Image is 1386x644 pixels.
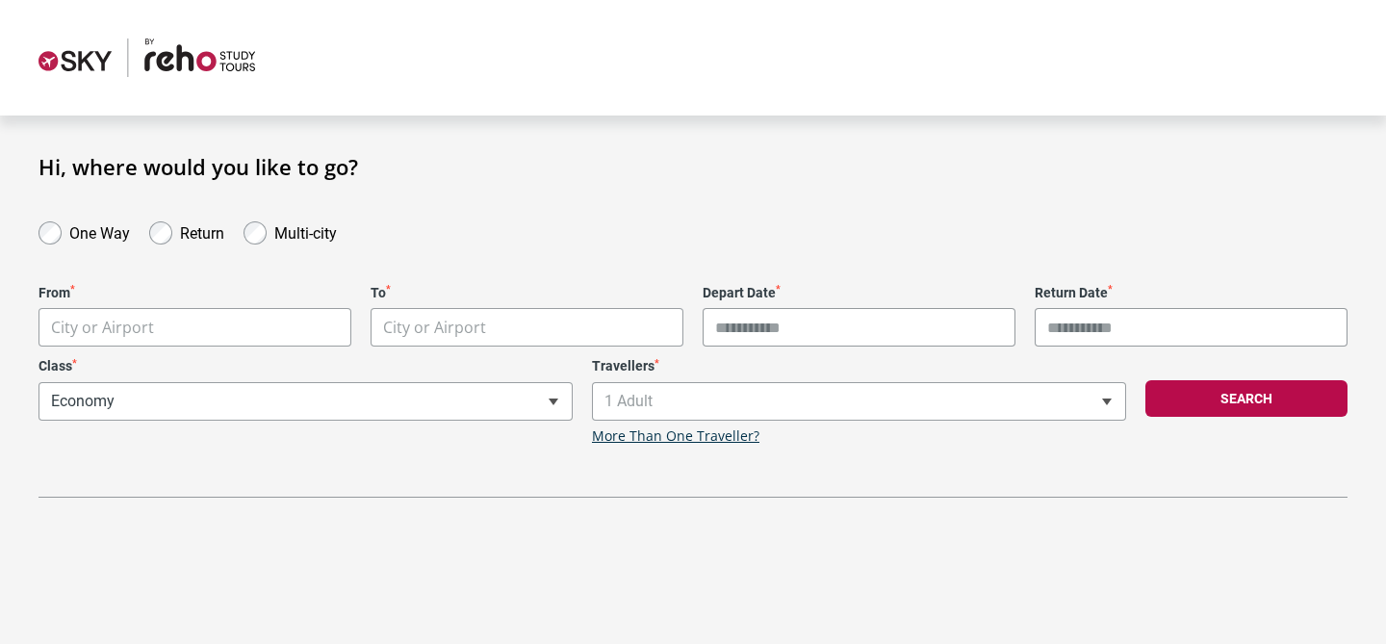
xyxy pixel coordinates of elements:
span: Economy [39,383,572,420]
label: Return [180,219,224,243]
label: Depart Date [703,285,1015,301]
label: To [371,285,683,301]
span: City or Airport [51,317,154,338]
span: City or Airport [38,308,351,347]
a: More Than One Traveller? [592,428,759,445]
button: Search [1145,380,1347,417]
label: One Way [69,219,130,243]
h1: Hi, where would you like to go? [38,154,1347,179]
span: 1 Adult [592,382,1126,421]
label: Class [38,358,573,374]
label: Travellers [592,358,1126,374]
span: 1 Adult [593,383,1125,420]
label: Return Date [1035,285,1347,301]
span: City or Airport [371,308,683,347]
span: Economy [38,382,573,421]
span: City or Airport [372,309,682,347]
span: City or Airport [383,317,486,338]
label: From [38,285,351,301]
span: City or Airport [39,309,350,347]
label: Multi-city [274,219,337,243]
